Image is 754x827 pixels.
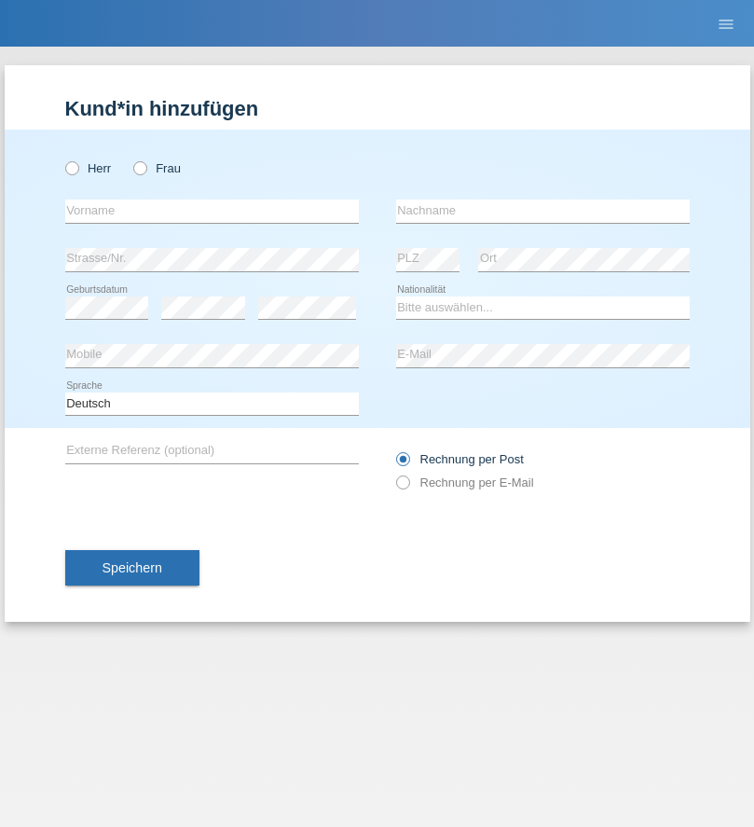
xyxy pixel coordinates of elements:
[396,452,524,466] label: Rechnung per Post
[707,18,745,29] a: menu
[396,476,408,499] input: Rechnung per E-Mail
[65,550,199,586] button: Speichern
[717,15,735,34] i: menu
[65,161,112,175] label: Herr
[396,452,408,476] input: Rechnung per Post
[65,97,690,120] h1: Kund*in hinzufügen
[133,161,181,175] label: Frau
[65,161,77,173] input: Herr
[396,476,534,489] label: Rechnung per E-Mail
[133,161,145,173] input: Frau
[103,560,162,575] span: Speichern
